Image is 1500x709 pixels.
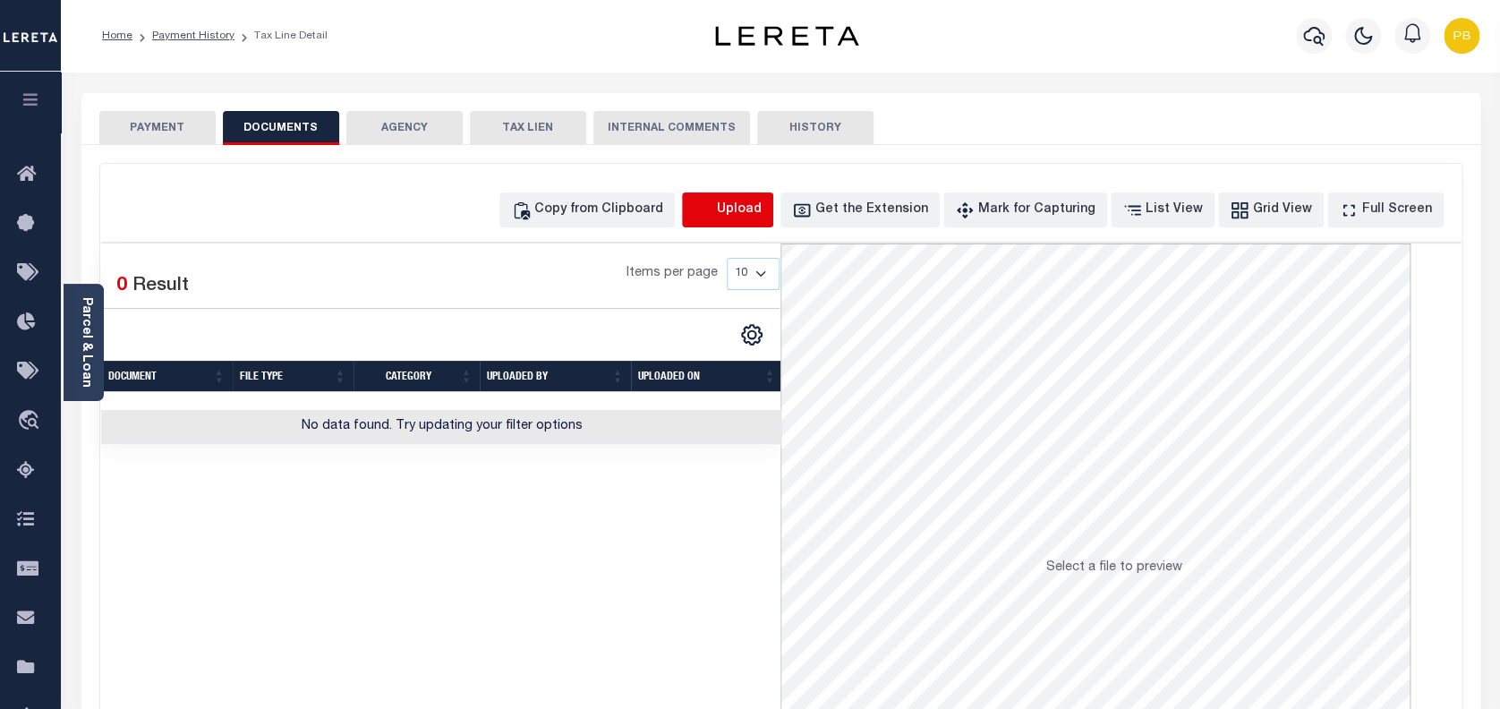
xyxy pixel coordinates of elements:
button: Upload [682,192,773,227]
th: Document: activate to sort column ascending [101,361,233,392]
button: Get the Extension [780,192,940,227]
span: Select a file to preview [1045,561,1181,574]
th: UPLOADED ON: activate to sort column ascending [631,361,783,392]
div: Copy from Clipboard [534,201,663,220]
td: No data found. Try updating your filter options [101,410,783,445]
div: Mark for Capturing [978,201,1095,220]
div: Upload [717,201,762,220]
div: List View [1146,201,1203,220]
img: svg+xml;base64,PHN2ZyB4bWxucz0iaHR0cDovL3d3dy53My5vcmcvMjAwMC9zdmciIHBvaW50ZXItZXZlbnRzPSJub25lIi... [1444,18,1479,54]
i: travel_explore [17,410,46,433]
li: Tax Line Detail [234,28,328,44]
div: Full Screen [1362,201,1432,220]
button: TAX LIEN [470,111,586,145]
a: Payment History [152,30,234,41]
th: FILE TYPE: activate to sort column ascending [233,361,354,392]
th: CATEGORY: activate to sort column ascending [354,361,480,392]
label: Result [132,272,189,301]
button: INTERNAL COMMENTS [593,111,750,145]
button: Copy from Clipboard [499,192,675,227]
button: HISTORY [757,111,874,145]
button: AGENCY [346,111,463,145]
a: Parcel & Loan [80,297,92,388]
button: List View [1111,192,1214,227]
span: 0 [116,277,127,295]
div: Get the Extension [815,201,928,220]
button: PAYMENT [99,111,216,145]
a: Home [102,30,132,41]
button: Grid View [1218,192,1324,227]
span: Items per page [626,264,718,284]
button: Mark for Capturing [943,192,1107,227]
button: DOCUMENTS [223,111,339,145]
img: logo-dark.svg [715,26,858,46]
div: Grid View [1253,201,1312,220]
th: UPLOADED BY: activate to sort column ascending [480,361,631,392]
button: Full Screen [1327,192,1444,227]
